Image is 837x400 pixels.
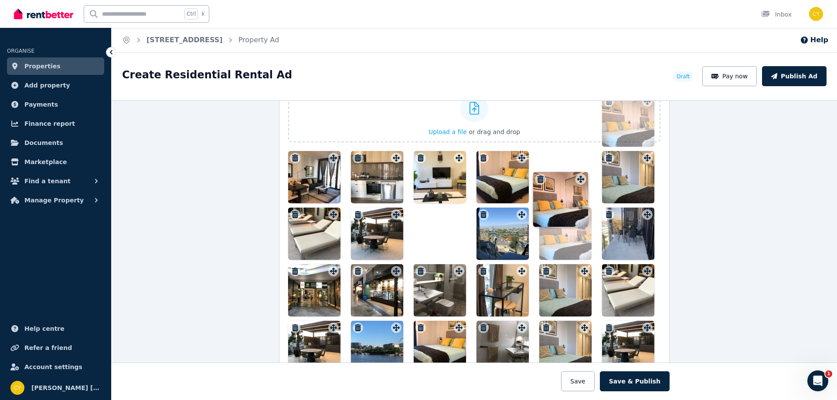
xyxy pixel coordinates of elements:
a: Finance report [7,115,104,132]
a: Payments [7,96,104,113]
span: Payments [24,99,58,110]
a: Add property [7,77,104,94]
a: Documents [7,134,104,151]
span: Ctrl [184,8,198,20]
span: Documents [24,138,63,148]
a: Help centre [7,320,104,337]
span: or drag and drop [469,128,520,135]
span: Refer a friend [24,343,72,353]
button: Manage Property [7,192,104,209]
iframe: Intercom live chat [807,370,828,391]
div: Inbox [761,10,792,19]
span: ORGANISE [7,48,34,54]
span: Manage Property [24,195,84,205]
a: Properties [7,57,104,75]
a: Refer a friend [7,339,104,356]
span: 1 [825,370,832,377]
button: Upload a file or drag and drop [429,128,520,136]
nav: Breadcrumb [112,28,289,52]
a: Property Ad [238,36,279,44]
h1: Create Residential Rental Ad [122,68,292,82]
button: Publish Ad [762,66,827,86]
button: Help [800,35,828,45]
img: CHAO YI QIU [809,7,823,21]
span: Find a tenant [24,176,71,186]
span: Upload a file [429,128,467,135]
a: [STREET_ADDRESS] [146,36,223,44]
span: Help centre [24,323,65,334]
span: Finance report [24,118,75,129]
span: Properties [24,61,61,71]
button: Save & Publish [600,371,670,391]
button: Pay now [702,66,757,86]
a: Account settings [7,358,104,376]
span: Account settings [24,362,82,372]
span: k [201,10,204,17]
img: RentBetter [14,7,73,20]
span: [PERSON_NAME] [PERSON_NAME] [31,383,101,393]
span: Draft [677,73,690,80]
span: Marketplace [24,157,67,167]
span: Add property [24,80,70,91]
button: Find a tenant [7,172,104,190]
img: CHAO YI QIU [10,381,24,395]
button: Save [561,371,594,391]
a: Marketplace [7,153,104,171]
